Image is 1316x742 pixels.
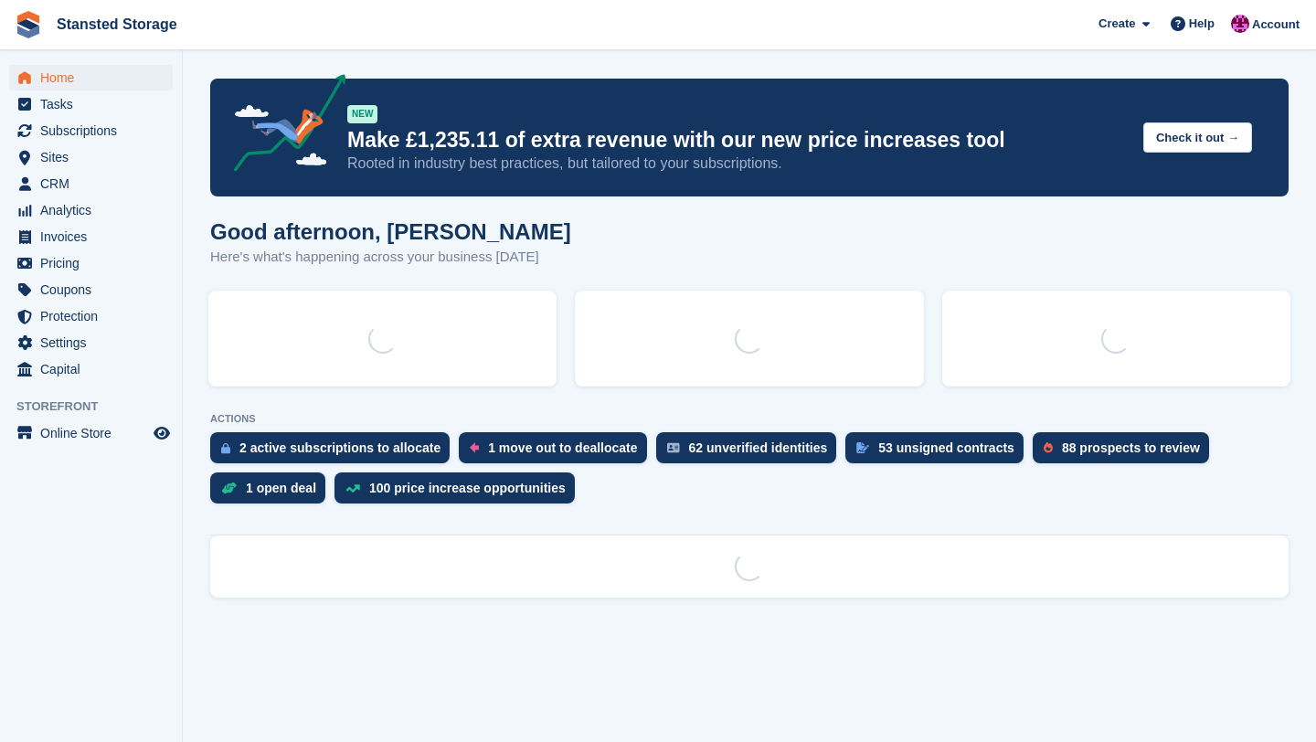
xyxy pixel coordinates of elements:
[40,224,150,249] span: Invoices
[856,442,869,453] img: contract_signature_icon-13c848040528278c33f63329250d36e43548de30e8caae1d1a13099fd9432cc5.svg
[40,330,150,355] span: Settings
[347,105,377,123] div: NEW
[9,197,173,223] a: menu
[210,432,459,472] a: 2 active subscriptions to allocate
[470,442,479,453] img: move_outs_to_deallocate_icon-f764333ba52eb49d3ac5e1228854f67142a1ed5810a6f6cc68b1a99e826820c5.svg
[9,303,173,329] a: menu
[246,481,316,495] div: 1 open deal
[210,472,334,513] a: 1 open deal
[9,65,173,90] a: menu
[40,420,150,446] span: Online Store
[210,219,571,244] h1: Good afternoon, [PERSON_NAME]
[40,144,150,170] span: Sites
[221,482,237,494] img: deal-1b604bf984904fb50ccaf53a9ad4b4a5d6e5aea283cecdc64d6e3604feb123c2.svg
[40,118,150,143] span: Subscriptions
[40,356,150,382] span: Capital
[667,442,680,453] img: verify_identity-adf6edd0f0f0b5bbfe63781bf79b02c33cf7c696d77639b501bdc392416b5a36.svg
[221,442,230,454] img: active_subscription_to_allocate_icon-d502201f5373d7db506a760aba3b589e785aa758c864c3986d89f69b8ff3...
[40,277,150,302] span: Coupons
[689,440,828,455] div: 62 unverified identities
[40,303,150,329] span: Protection
[1098,15,1135,33] span: Create
[334,472,584,513] a: 100 price increase opportunities
[9,118,173,143] a: menu
[239,440,440,455] div: 2 active subscriptions to allocate
[49,9,185,39] a: Stansted Storage
[16,397,182,416] span: Storefront
[40,250,150,276] span: Pricing
[9,224,173,249] a: menu
[1044,442,1053,453] img: prospect-51fa495bee0391a8d652442698ab0144808aea92771e9ea1ae160a38d050c398.svg
[9,356,173,382] a: menu
[9,144,173,170] a: menu
[459,432,655,472] a: 1 move out to deallocate
[1231,15,1249,33] img: Jonathan Crick
[9,250,173,276] a: menu
[9,171,173,196] a: menu
[1143,122,1252,153] button: Check it out →
[40,171,150,196] span: CRM
[347,154,1129,174] p: Rooted in industry best practices, but tailored to your subscriptions.
[9,420,173,446] a: menu
[9,91,173,117] a: menu
[40,91,150,117] span: Tasks
[1189,15,1215,33] span: Help
[656,432,846,472] a: 62 unverified identities
[210,247,571,268] p: Here's what's happening across your business [DATE]
[9,277,173,302] a: menu
[1033,432,1218,472] a: 88 prospects to review
[345,484,360,493] img: price_increase_opportunities-93ffe204e8149a01c8c9dc8f82e8f89637d9d84a8eef4429ea346261dce0b2c0.svg
[9,330,173,355] a: menu
[151,422,173,444] a: Preview store
[845,432,1033,472] a: 53 unsigned contracts
[40,65,150,90] span: Home
[347,127,1129,154] p: Make £1,235.11 of extra revenue with our new price increases tool
[40,197,150,223] span: Analytics
[369,481,566,495] div: 100 price increase opportunities
[15,11,42,38] img: stora-icon-8386f47178a22dfd0bd8f6a31ec36ba5ce8667c1dd55bd0f319d3a0aa187defe.svg
[218,74,346,178] img: price-adjustments-announcement-icon-8257ccfd72463d97f412b2fc003d46551f7dbcb40ab6d574587a9cd5c0d94...
[1252,16,1300,34] span: Account
[1062,440,1200,455] div: 88 prospects to review
[488,440,637,455] div: 1 move out to deallocate
[210,413,1289,425] p: ACTIONS
[878,440,1014,455] div: 53 unsigned contracts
